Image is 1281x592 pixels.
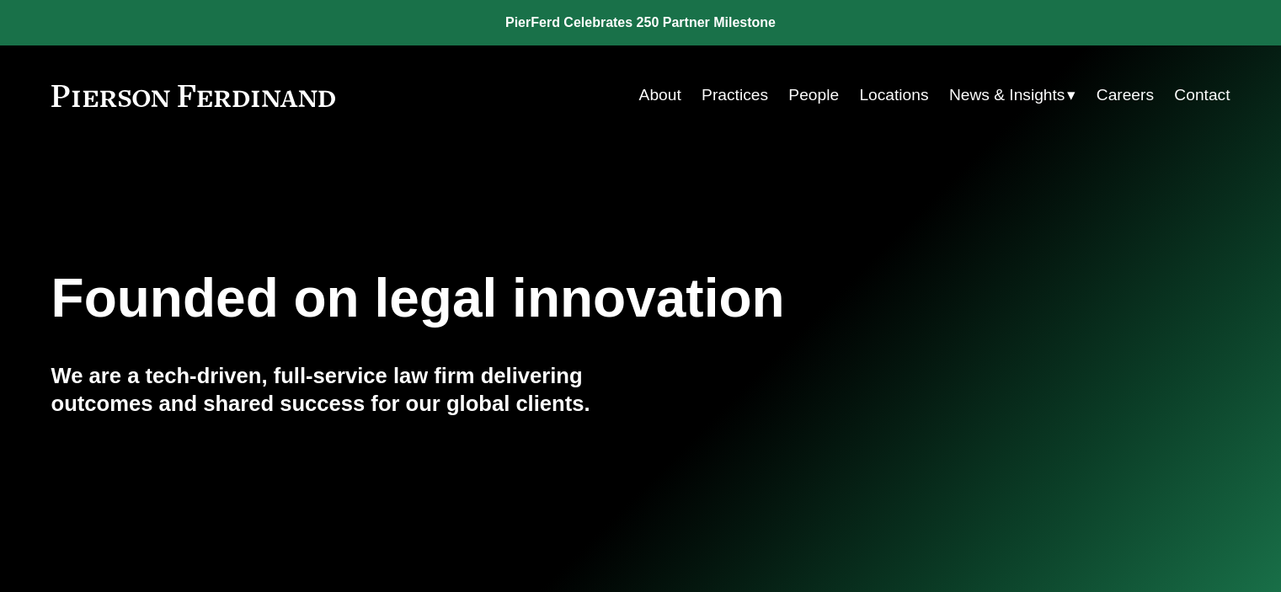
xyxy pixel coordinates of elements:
h4: We are a tech-driven, full-service law firm delivering outcomes and shared success for our global... [51,362,641,417]
a: People [788,79,839,111]
a: Locations [859,79,928,111]
span: News & Insights [949,81,1065,110]
h1: Founded on legal innovation [51,268,1034,329]
a: About [639,79,681,111]
a: Careers [1097,79,1154,111]
a: Practices [702,79,768,111]
a: folder dropdown [949,79,1076,111]
a: Contact [1174,79,1230,111]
